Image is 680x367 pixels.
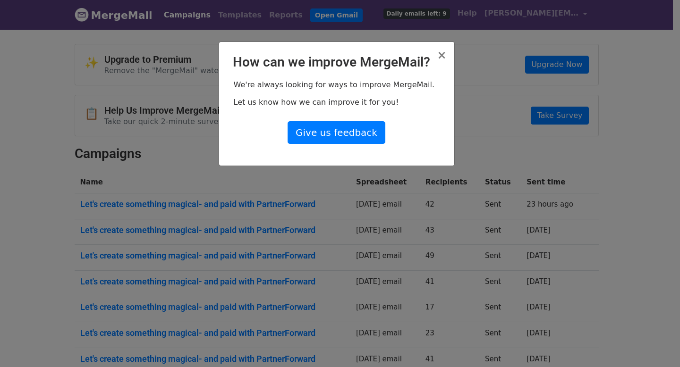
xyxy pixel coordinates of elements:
button: Close [437,50,446,61]
span: × [437,49,446,62]
iframe: Chat Widget [633,322,680,367]
h2: How can we improve MergeMail? [227,54,447,70]
p: Let us know how we can improve it for you! [234,97,440,107]
p: We're always looking for ways to improve MergeMail. [234,80,440,90]
a: Give us feedback [288,121,385,144]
